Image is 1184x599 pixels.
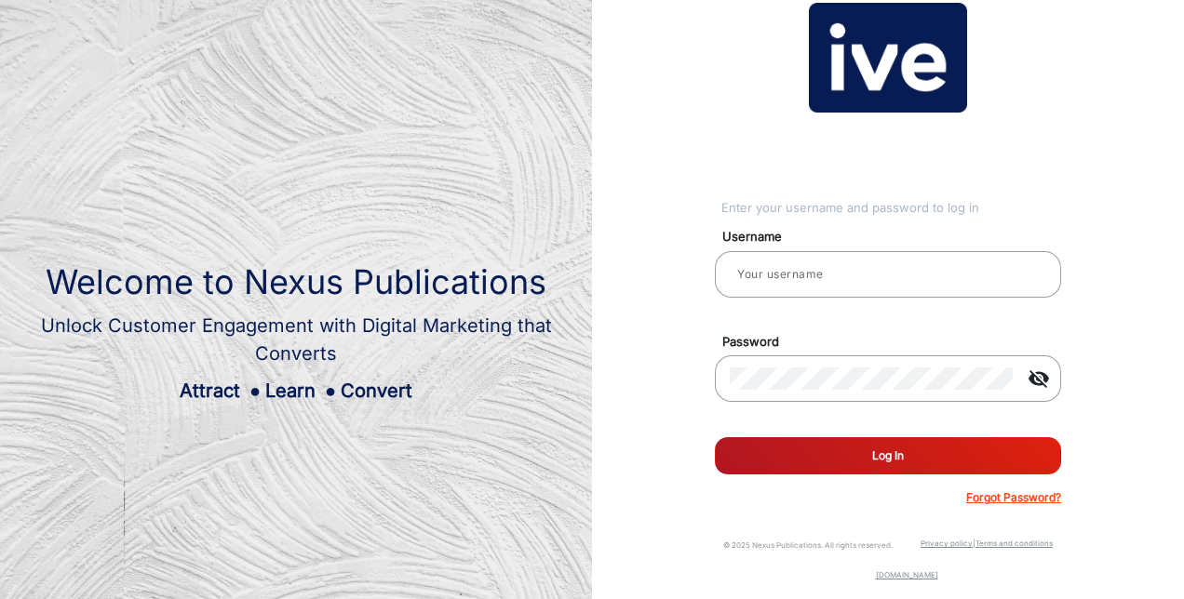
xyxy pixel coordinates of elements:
input: Your username [730,263,1046,286]
span: ● [249,379,261,402]
mat-label: Password [708,333,1083,352]
a: Privacy policy [921,539,973,548]
small: © 2025 Nexus Publications. All rights reserved. [723,540,893,550]
a: [DOMAIN_NAME] [876,570,938,579]
button: Log In [715,437,1061,474]
p: Forgot Password? [966,489,1061,506]
span: ● [325,379,336,402]
mat-icon: visibility_off [1016,367,1061,390]
a: Terms and conditions [975,539,1053,548]
img: vmg-logo [809,3,967,113]
a: | [973,539,975,548]
mat-label: Username [708,228,1083,246]
div: Enter your username and password to log in [721,199,1061,218]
